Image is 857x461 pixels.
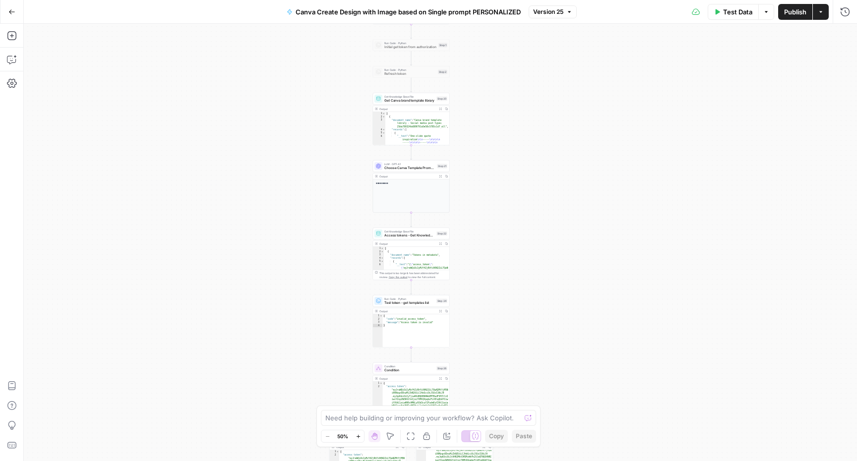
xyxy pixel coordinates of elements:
[373,321,383,324] div: 3
[384,230,434,233] span: Get Knowledge Base File
[281,4,527,20] button: Canva Create Design with Image based on Single prompt PERSONALIZED
[379,242,436,246] div: Output
[381,260,384,263] span: Toggle code folding, rows 5 through 7
[380,382,383,385] span: Toggle code folding, rows 1 through 3
[296,7,521,17] span: Canva Create Design with Image based on Single prompt PERSONALIZED
[516,432,532,441] span: Paste
[373,39,450,51] div: Run Code · PythonInitial get token from authorizationStep 1
[384,162,435,166] span: LLM · GPT-4.1
[373,250,384,254] div: 2
[533,7,563,16] span: Version 25
[381,250,384,254] span: Toggle code folding, rows 2 through 9
[411,213,412,227] g: Edge from step_21 to step_22
[379,271,447,279] div: This output is too large & has been abbreviated for review. to view the full content.
[381,247,384,250] span: Toggle code folding, rows 1 through 10
[384,368,434,373] span: Condition
[379,309,436,313] div: Output
[373,228,450,280] div: Get Knowledge Base FileAccess tokens - Get Knowledge Base FileStep 22Output[ { "document_name":"T...
[379,377,436,381] div: Output
[384,166,435,171] span: Choose Canva Template Prompt LLM
[384,45,436,50] span: Initial get token from authorization
[384,364,434,368] span: Condition
[512,430,536,443] button: Paste
[436,366,447,371] div: Step 26
[373,135,385,148] div: 6
[436,97,447,101] div: Step 20
[379,107,436,111] div: Output
[337,432,348,440] span: 50%
[373,318,383,321] div: 2
[373,131,385,135] div: 5
[373,257,384,260] div: 4
[384,68,436,72] span: Run Code · Python
[485,430,508,443] button: Copy
[489,432,504,441] span: Copy
[373,314,383,318] div: 1
[438,70,447,74] div: Step 2
[723,7,752,17] span: Test Data
[373,247,384,250] div: 1
[336,450,339,454] span: Toggle code folding, rows 1 through 3
[373,260,384,263] div: 5
[373,382,383,385] div: 1
[411,78,412,92] g: Edge from step_2 to step_20
[438,43,447,48] div: Step 1
[784,7,806,17] span: Publish
[330,450,340,454] div: 1
[529,5,577,18] button: Version 25
[381,257,384,260] span: Toggle code folding, rows 4 through 8
[411,24,412,39] g: Edge from step_16 to step_1
[384,233,434,238] span: Access tokens - Get Knowledge Base File
[373,93,450,145] div: Get Knowledge Base FileGet Canva brand template libraryStep 20Output[ { "document_name":"Canva br...
[389,276,408,279] span: Copy the output
[379,174,436,178] div: Output
[411,280,412,294] g: Edge from step_22 to step_24
[436,299,448,303] div: Step 24
[384,98,434,103] span: Get Canva brand template library
[380,314,383,318] span: Toggle code folding, rows 1 through 4
[373,324,383,328] div: 4
[373,66,450,78] div: Run Code · PythonRefresh tokenStep 2
[411,347,412,362] g: Edge from step_24 to step_26
[382,115,385,119] span: Toggle code folding, rows 2 through 316
[384,41,436,45] span: Run Code · Python
[411,145,412,160] g: Edge from step_20 to step_21
[373,295,450,347] div: Run Code · PythonTest token - get templates listStep 24Output{ "code":"invalid_access_token", "me...
[384,300,434,305] span: Test token - get templates list
[382,128,385,132] span: Toggle code folding, rows 4 through 315
[778,4,812,20] button: Publish
[384,71,436,76] span: Refresh token
[384,297,434,301] span: Run Code · Python
[411,51,412,65] g: Edge from step_1 to step_2
[437,164,447,169] div: Step 21
[373,115,385,119] div: 2
[373,118,385,128] div: 3
[373,128,385,132] div: 4
[708,4,758,20] button: Test Data
[373,160,450,213] div: LLM · GPT-4.1Choose Canva Template Prompt LLMStep 21Output**** **** *
[382,112,385,115] span: Toggle code folding, rows 1 through 317
[382,131,385,135] span: Toggle code folding, rows 5 through 14
[373,362,450,415] div: ConditionConditionStep 26Output{ "access token": "eyJraWQiOiIyMzY4ZjRhYi00N2ZiLTQwN2MtYjM5N i00Nz...
[436,231,447,236] div: Step 22
[384,95,434,99] span: Get Knowledge Base File
[373,112,385,115] div: 1
[373,253,384,257] div: 3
